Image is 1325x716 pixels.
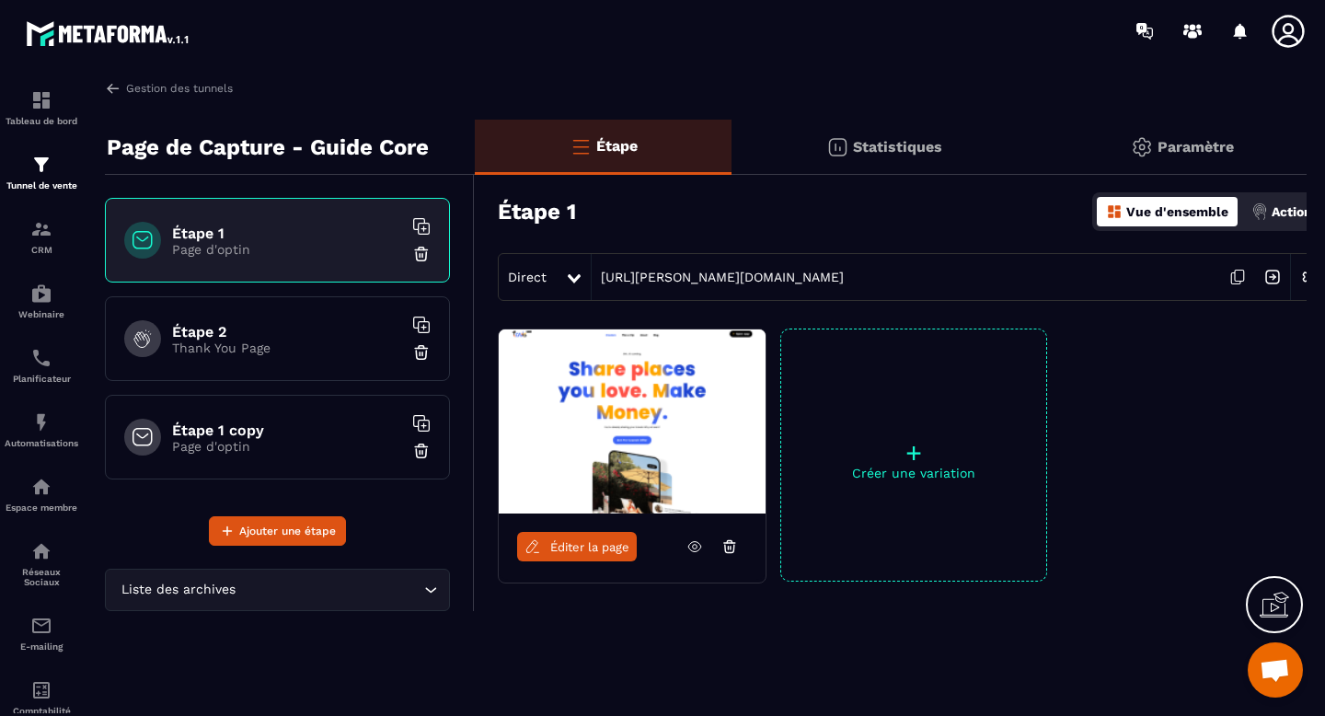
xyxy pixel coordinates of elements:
p: Page de Capture - Guide Core [107,129,429,166]
p: Étape [596,137,638,155]
a: formationformationTableau de bord [5,75,78,140]
p: Thank You Page [172,341,402,355]
p: Page d'optin [172,439,402,454]
img: scheduler [30,347,52,369]
img: trash [412,442,431,460]
p: Créer une variation [781,466,1046,480]
img: social-network [30,540,52,562]
img: formation [30,218,52,240]
img: formation [30,89,52,111]
a: automationsautomationsEspace membre [5,462,78,526]
span: Ajouter une étape [239,522,336,540]
h6: Étape 1 [172,225,402,242]
img: accountant [30,679,52,701]
img: dashboard-orange.40269519.svg [1106,203,1123,220]
img: trash [412,245,431,263]
p: Paramètre [1158,138,1234,156]
a: automationsautomationsAutomatisations [5,398,78,462]
img: formation [30,154,52,176]
p: Tableau de bord [5,116,78,126]
p: Espace membre [5,502,78,513]
a: Gestion des tunnels [105,80,233,97]
a: schedulerschedulerPlanificateur [5,333,78,398]
a: automationsautomationsWebinaire [5,269,78,333]
span: Direct [508,270,547,284]
input: Search for option [239,580,420,600]
p: Webinaire [5,309,78,319]
a: emailemailE-mailing [5,601,78,665]
span: Éditer la page [550,540,629,554]
p: Automatisations [5,438,78,448]
span: Liste des archives [117,580,239,600]
button: Ajouter une étape [209,516,346,546]
p: Planificateur [5,374,78,384]
a: [URL][PERSON_NAME][DOMAIN_NAME] [592,270,844,284]
p: Page d'optin [172,242,402,257]
p: Statistiques [853,138,942,156]
img: actions.d6e523a2.png [1251,203,1268,220]
img: setting-gr.5f69749f.svg [1131,136,1153,158]
a: formationformationCRM [5,204,78,269]
a: social-networksocial-networkRéseaux Sociaux [5,526,78,601]
a: Ouvrir le chat [1248,642,1303,698]
h6: Étape 2 [172,323,402,341]
img: automations [30,411,52,433]
img: trash [412,343,431,362]
img: arrow [105,80,121,97]
h6: Étape 1 copy [172,422,402,439]
p: Comptabilité [5,706,78,716]
p: E-mailing [5,641,78,652]
p: Vue d'ensemble [1126,204,1228,219]
p: Tunnel de vente [5,180,78,191]
p: CRM [5,245,78,255]
img: automations [30,283,52,305]
img: stats.20deebd0.svg [826,136,848,158]
img: automations [30,476,52,498]
img: arrow-next.bcc2205e.svg [1255,260,1290,294]
img: email [30,615,52,637]
h3: Étape 1 [498,199,576,225]
p: + [781,440,1046,466]
p: Actions [1272,204,1319,219]
a: Éditer la page [517,532,637,561]
p: Réseaux Sociaux [5,567,78,587]
img: image [499,329,766,514]
div: Search for option [105,569,450,611]
img: bars-o.4a397970.svg [570,135,592,157]
a: formationformationTunnel de vente [5,140,78,204]
img: logo [26,17,191,50]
